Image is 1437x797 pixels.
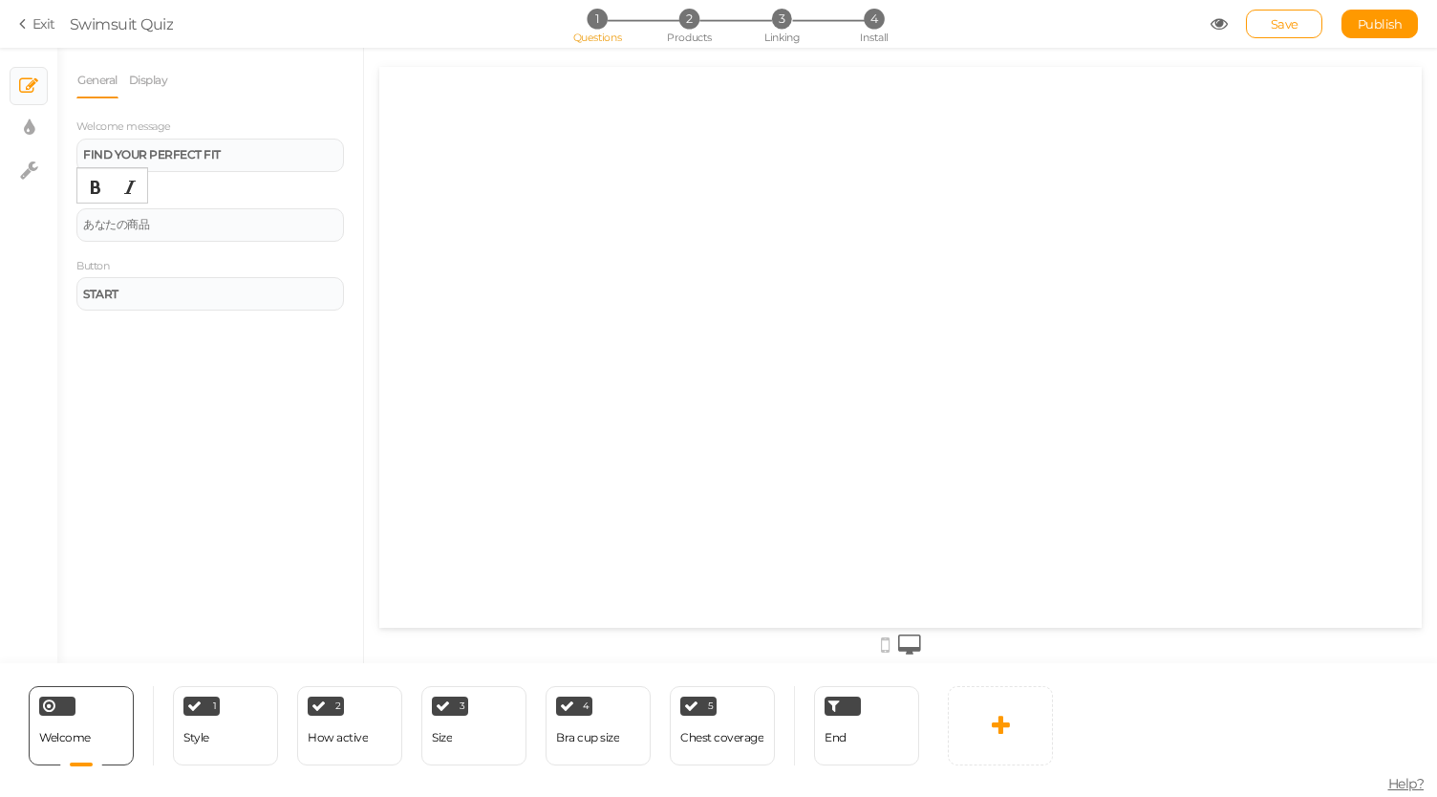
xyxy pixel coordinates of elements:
div: あなたの商品 [83,219,337,230]
span: 4 [583,701,590,711]
div: Swimsuit Quiz [70,12,174,35]
span: 3 [772,9,792,29]
span: 2 [679,9,699,29]
div: Bra cup size [556,731,619,744]
span: Install [860,31,888,44]
span: End [825,730,847,744]
span: Linking [764,31,799,44]
a: Display [128,62,169,98]
span: 2 [335,701,341,711]
span: 1 [587,9,607,29]
span: Publish [1358,16,1403,32]
li: 1 Questions [552,9,641,29]
span: 5 [708,701,714,711]
label: Button [76,260,109,273]
div: Style [183,731,209,744]
div: Size [432,731,452,744]
label: Welcome message [76,120,171,134]
li: 2 Products [645,9,734,29]
strong: FIND YOUR PERFECT FIT [83,147,221,162]
strong: START [83,287,118,301]
span: Help? [1388,775,1425,792]
span: Save [1271,16,1298,32]
div: How active [308,731,368,744]
span: Welcome [39,730,91,744]
div: Save [1246,10,1322,38]
div: Welcome [29,686,134,765]
li: 3 Linking [738,9,826,29]
div: 3 Size [421,686,526,765]
a: Exit [19,14,55,33]
div: 2 How active [297,686,402,765]
div: Chest coverage [680,731,763,744]
div: Italic [114,173,146,202]
li: 4 Install [829,9,918,29]
span: 3 [460,701,465,711]
div: 4 Bra cup size [546,686,651,765]
div: Bold [79,173,112,202]
span: 4 [864,9,884,29]
div: End [814,686,919,765]
div: 1 Style [173,686,278,765]
span: Questions [573,31,622,44]
div: 5 Chest coverage [670,686,775,765]
span: 1 [213,701,217,711]
span: Products [667,31,712,44]
a: General [76,62,118,98]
